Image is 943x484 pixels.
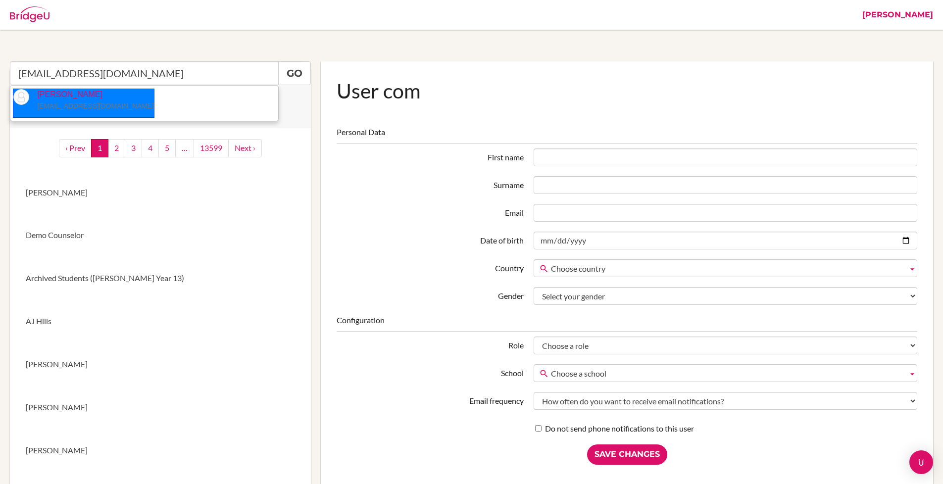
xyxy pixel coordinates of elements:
a: 2 [108,139,125,157]
a: … [175,139,194,157]
a: New User [10,85,311,128]
small: [EMAIL_ADDRESS][DOMAIN_NAME] [37,102,154,110]
h1: User com [337,77,917,104]
label: Surname [332,176,529,191]
input: Quicksearch user [10,61,279,85]
a: 4 [142,139,159,157]
img: thumb_default-9baad8e6c595f6d87dbccf3bc005204999cb094ff98a76d4c88bb8097aa52fd3.png [13,89,29,105]
a: 13599 [194,139,229,157]
a: next [228,139,262,157]
label: Country [332,259,529,274]
legend: Configuration [337,315,917,332]
label: Email frequency [332,392,529,407]
a: [PERSON_NAME] [10,343,311,386]
label: Do not send phone notifications to this user [535,423,694,435]
p: [PERSON_NAME] [29,89,154,112]
span: Choose a school [551,365,904,383]
a: ‹ Prev [59,139,92,157]
a: AJ Hills [10,300,311,343]
label: Gender [332,287,529,302]
label: Email [332,204,529,219]
input: Save Changes [587,444,667,465]
legend: Personal Data [337,127,917,144]
label: School [332,364,529,379]
div: Open Intercom Messenger [909,450,933,474]
label: Role [332,337,529,351]
a: Go [278,61,311,85]
input: Do not send phone notifications to this user [535,425,542,432]
a: [PERSON_NAME] [10,171,311,214]
label: First name [332,148,529,163]
a: [PERSON_NAME] [10,429,311,472]
a: Archived Students ([PERSON_NAME] Year 13) [10,257,311,300]
a: [PERSON_NAME] [10,386,311,429]
a: 5 [158,139,176,157]
a: 3 [125,139,142,157]
label: Date of birth [332,232,529,246]
span: Choose country [551,260,904,278]
img: Bridge-U [10,6,50,22]
a: 1 [91,139,108,157]
a: Demo Counselor [10,214,311,257]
